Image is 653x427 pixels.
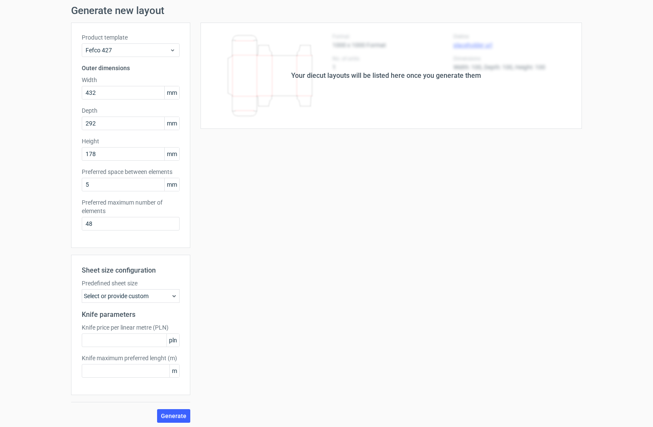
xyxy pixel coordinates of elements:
label: Preferred maximum number of elements [82,198,180,215]
span: Fefco 427 [86,46,169,54]
span: m [169,364,179,377]
div: Your diecut layouts will be listed here once you generate them [291,71,481,81]
label: Knife price per linear metre (PLN) [82,323,180,332]
label: Preferred space between elements [82,168,180,176]
span: mm [164,117,179,130]
span: Generate [161,413,186,419]
h2: Knife parameters [82,310,180,320]
h1: Generate new layout [71,6,582,16]
label: Predefined sheet size [82,279,180,288]
div: Select or provide custom [82,289,180,303]
label: Knife maximum preferred lenght (m) [82,354,180,362]
span: mm [164,178,179,191]
label: Width [82,76,180,84]
span: pln [166,334,179,347]
label: Height [82,137,180,145]
button: Generate [157,409,190,423]
h3: Outer dimensions [82,64,180,72]
span: mm [164,86,179,99]
label: Depth [82,106,180,115]
label: Product template [82,33,180,42]
span: mm [164,148,179,160]
h2: Sheet size configuration [82,265,180,276]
